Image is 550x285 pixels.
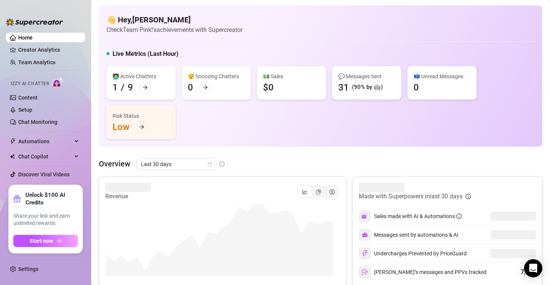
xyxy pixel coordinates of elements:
[18,119,57,125] a: Chat Monitoring
[143,85,148,90] span: arrow-right
[139,124,144,130] span: arrow-right
[359,247,467,260] div: Undercharges Prevented by PriceGuard
[13,235,78,247] button: Start nowarrow-right
[456,214,462,219] span: info-circle
[414,72,471,81] div: 📪 Unread Messages
[113,49,179,59] h5: Live Metrics (Last Hour)
[6,18,63,26] img: logo-BBDzfeDw.svg
[18,135,72,147] span: Automations
[188,81,193,93] div: 0
[18,150,72,163] span: Chat Copilot
[13,195,21,203] span: gift
[10,138,16,144] span: thunderbolt
[18,44,79,56] a: Creator Analytics
[263,72,320,81] div: 💵 Sales
[52,77,64,88] img: AI Chatter
[99,158,130,169] article: Overview
[219,161,225,167] span: info-circle
[203,85,208,90] span: arrow-right
[188,72,245,81] div: 😴 Snoozing Chatters
[18,35,33,41] a: Home
[359,266,487,278] div: [PERSON_NAME]’s messages and PPVs tracked
[374,212,462,220] div: Sales made with AI & Automations
[359,192,463,201] article: Made with Superpowers in last 30 days
[338,72,395,81] div: 💬 Messages Sent
[302,189,307,195] span: line-chart
[106,14,243,25] h4: 👋 Hey, [PERSON_NAME]
[297,186,340,198] div: segmented control
[18,59,55,65] a: Team Analytics
[466,194,471,199] span: info-circle
[25,191,78,206] strong: Unlock $100 AI Credits
[524,259,542,277] div: Open Intercom Messenger
[105,192,151,201] article: Revenue
[352,83,383,92] div: (90% by 🤖)
[18,107,32,113] a: Setup
[11,80,49,87] span: Izzy AI Chatter
[359,229,458,241] div: Messages sent by automations & AI
[18,95,38,101] a: Content
[56,238,62,244] span: arrow-right
[13,212,78,227] span: Share your link and earn unlimited rewards
[361,269,368,275] img: svg%3e
[338,81,349,93] div: 31
[113,81,118,93] div: 1
[330,189,335,195] span: dollar-circle
[414,81,419,93] div: 0
[128,81,133,93] div: 9
[521,268,536,277] div: 7,045
[113,72,170,81] div: 👩‍💻 Active Chatters
[361,250,368,257] img: svg%3e
[316,189,321,195] span: pie-chart
[113,112,170,120] div: Risk Status
[362,232,368,238] img: svg%3e
[106,25,243,35] article: Check Team Pink!'s achievements with Supercreator
[141,158,212,170] span: Last 30 days
[18,171,70,177] a: Discover Viral Videos
[30,238,53,244] span: Start now
[263,81,274,93] div: $0
[18,266,38,272] a: Settings
[361,213,368,220] img: svg%3e
[208,162,212,166] span: calendar
[10,154,15,159] img: Chat Copilot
